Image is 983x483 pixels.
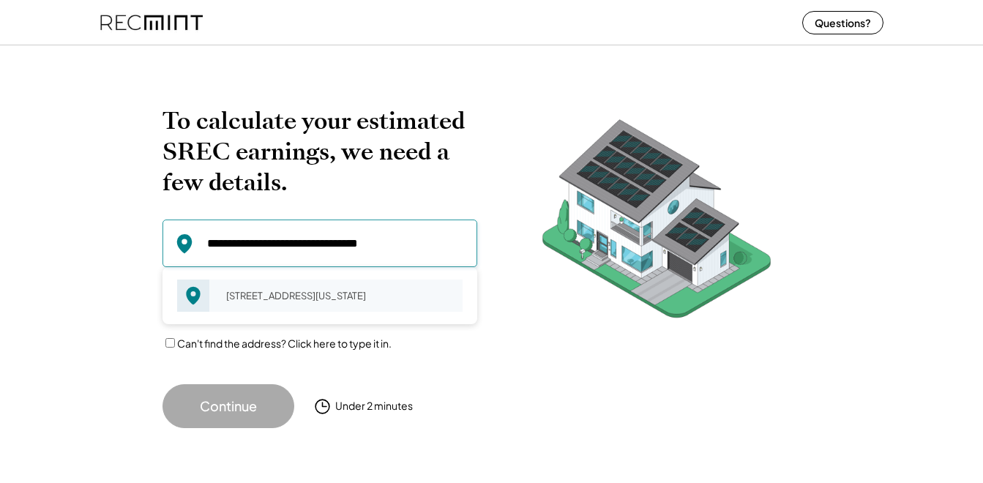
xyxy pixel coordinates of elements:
label: Can't find the address? Click here to type it in. [177,337,392,350]
button: Continue [162,384,294,428]
h2: To calculate your estimated SREC earnings, we need a few details. [162,105,477,198]
button: Questions? [802,11,883,34]
img: recmint-logotype%403x%20%281%29.jpeg [100,3,203,42]
div: Under 2 minutes [335,399,413,413]
div: [STREET_ADDRESS][US_STATE] [217,285,463,306]
img: RecMintArtboard%207.png [514,105,799,340]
